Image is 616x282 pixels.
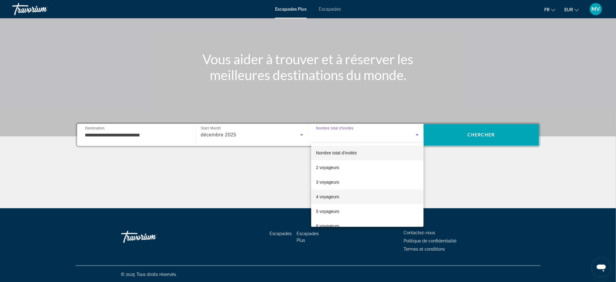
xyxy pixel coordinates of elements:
[316,180,339,185] font: 3 voyageurs
[316,150,357,155] font: Nombre total d'invités
[316,209,339,214] font: 5 voyageurs
[316,194,339,199] font: 4 voyageurs
[316,224,339,228] font: 6 voyageurs
[316,165,339,170] font: 2 voyageurs
[592,258,611,277] iframe: Bouton de lancement de la fenêtre de messagerie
